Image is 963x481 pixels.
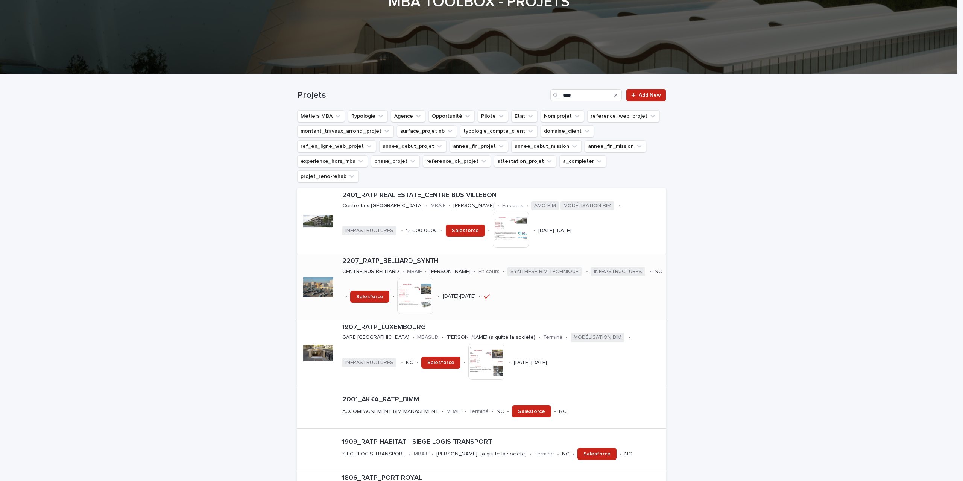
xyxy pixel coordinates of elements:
p: [PERSON_NAME] (a quitté la société) [447,334,535,341]
p: • [438,293,440,300]
span: Add New [639,93,661,98]
p: • [479,293,481,300]
p: SIEGE LOGIS TRANSPORT [342,451,406,457]
p: Centre bus [GEOGRAPHIC_DATA] [342,203,423,209]
p: • [503,269,504,275]
button: reference_web_projet [587,110,660,122]
p: • [557,451,559,457]
p: • [488,228,490,234]
p: • [492,408,494,415]
a: Salesforce [446,225,485,237]
p: Terminé [535,451,554,457]
button: annee_debut_projet [379,140,447,152]
button: annee_fin_projet [450,140,508,152]
button: projet_reno-rehab [297,170,359,182]
p: 1909_RATP HABITAT - SIEGE LOGIS TRANSPORT [342,438,663,446]
button: domaine_client [541,125,594,137]
p: • [629,334,631,341]
a: Salesforce [512,405,551,417]
p: NC [562,451,570,457]
a: Salesforce [577,448,617,460]
p: MBAIF [407,269,422,275]
p: [PERSON_NAME] [430,269,471,275]
button: Typologie [348,110,388,122]
p: Terminé [469,408,489,415]
span: MODÉLISATION BIM [571,333,624,342]
button: a_completer [559,155,606,167]
p: CENTRE BUS BELLIARD [342,269,399,275]
p: • [619,203,621,209]
p: • [538,334,540,341]
p: • [426,203,428,209]
button: Pilote [478,110,508,122]
p: MBASUD [417,334,439,341]
button: attestation_projet [494,155,556,167]
p: • [573,451,574,457]
p: 2401_RATP REAL ESTATE_CENTRE BUS VILLEBON [342,191,663,200]
p: 2207_RATP_BELLIARD_SYNTH [342,257,663,266]
button: montant_travaux_arrondi_projet [297,125,394,137]
p: • [431,451,433,457]
span: AMO BIM [531,201,559,211]
p: • [507,408,509,415]
p: • [526,203,528,209]
button: Nom projet [541,110,584,122]
span: INFRASTRUCTURES [591,267,645,276]
button: Opportunité [428,110,475,122]
p: NC [655,269,662,275]
h1: Projets [297,90,547,101]
a: 1907_RATP_LUXEMBOURGGARE [GEOGRAPHIC_DATA]•MBASUD•[PERSON_NAME] (a quitté la société)•Terminé•MOD... [297,320,666,386]
span: Salesforce [356,294,383,299]
p: • [474,269,475,275]
span: INFRASTRUCTURES [342,226,396,235]
p: GARE [GEOGRAPHIC_DATA] [342,334,409,341]
p: NC [624,451,632,457]
p: MBAIF [447,408,461,415]
a: 2207_RATP_BELLIARD_SYNTHCENTRE BUS BELLIARD•MBAIF•[PERSON_NAME]•En cours•SYNTHESE BIM TECHNIQUE•I... [297,254,666,320]
p: NC [497,408,504,415]
p: ACCOMPAGNEMENT BIM MANAGEMENT [342,408,439,415]
button: annee_fin_mission [585,140,646,152]
p: • [586,269,588,275]
button: annee_debut_mission [511,140,582,152]
p: • [441,228,443,234]
p: 2001_AKKA_RATP_BIMM [342,396,643,404]
p: NC [559,408,567,415]
a: Salesforce [350,291,389,303]
button: Agence [391,110,425,122]
p: En cours [502,203,523,209]
p: • [392,293,394,300]
p: • [401,228,403,234]
button: typologie_compte_client [460,125,538,137]
p: • [530,451,532,457]
p: En cours [478,269,500,275]
p: • [401,360,403,366]
p: • [416,360,418,366]
p: [DATE]-[DATE] [538,228,571,234]
p: • [650,269,652,275]
p: • [463,360,465,366]
button: surface_projet nb [397,125,457,137]
span: Salesforce [427,360,454,365]
p: Terminé [543,334,563,341]
button: experience_hors_mba [297,155,368,167]
p: • [412,334,414,341]
span: Salesforce [583,451,611,457]
a: Add New [626,89,666,101]
p: • [425,269,427,275]
p: • [566,334,568,341]
a: Salesforce [421,357,460,369]
span: MODÉLISATION BIM [560,201,614,211]
button: ref_en_ligne_web_projet [297,140,376,152]
p: 1907_RATP_LUXEMBOURG [342,323,663,332]
span: Salesforce [518,409,545,414]
p: NC [406,360,413,366]
button: phase_projet [371,155,420,167]
input: Search [550,89,622,101]
p: • [409,451,411,457]
p: MBAIF [414,451,428,457]
p: • [533,228,535,234]
p: • [497,203,499,209]
p: 12 000 000€ [406,228,438,234]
